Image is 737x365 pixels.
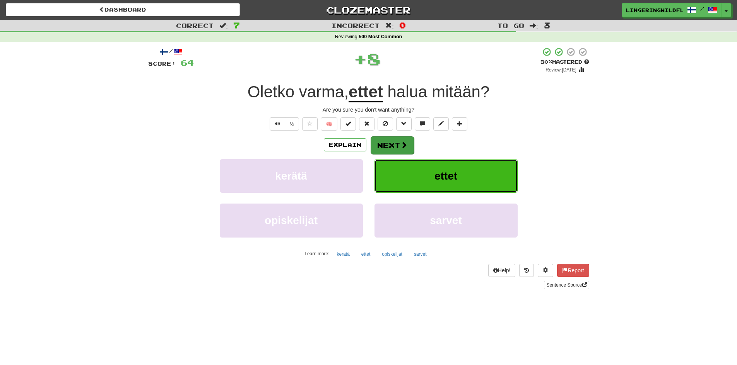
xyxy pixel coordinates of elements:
button: Explain [324,138,366,151]
button: sarvet [374,204,518,237]
button: ettet [357,248,374,260]
button: Edit sentence (alt+d) [433,117,449,131]
button: Set this sentence to 100% Mastered (alt+m) [340,117,356,131]
button: opiskelijat [378,248,407,260]
button: Grammar (alt+g) [396,117,412,131]
a: LingeringWildflower4641 / [622,3,722,17]
span: opiskelijat [265,214,318,226]
span: 0 [399,20,406,30]
button: ½ [285,117,299,131]
button: Reset to 0% Mastered (alt+r) [359,117,374,131]
span: , [248,83,349,101]
span: mitään [432,83,481,101]
span: 7 [233,20,240,30]
span: halua [387,83,427,101]
span: 3 [544,20,550,30]
div: Mastered [540,59,589,66]
span: 64 [181,58,194,67]
a: Dashboard [6,3,240,16]
button: opiskelijat [220,204,363,237]
button: Report [557,264,589,277]
div: Are you sure you don't want anything? [148,106,589,114]
small: Learn more: [304,251,329,256]
span: : [530,22,538,29]
a: Clozemaster [251,3,486,17]
span: sarvet [430,214,462,226]
button: kerätä [220,159,363,193]
span: Correct [176,22,214,29]
button: Round history (alt+y) [519,264,534,277]
button: kerätä [333,248,354,260]
span: 50 % [540,59,552,65]
span: LingeringWildflower4641 [626,7,683,14]
span: varma [299,83,344,101]
button: Play sentence audio (ctl+space) [270,117,285,131]
span: : [219,22,228,29]
button: Ignore sentence (alt+i) [378,117,393,131]
span: To go [497,22,524,29]
button: Next [371,136,414,154]
div: Text-to-speech controls [268,117,299,131]
small: Review: [DATE] [545,67,576,73]
span: Score: [148,60,176,67]
span: : [385,22,394,29]
span: ettet [434,170,457,182]
button: 🧠 [321,117,337,131]
span: Oletko [248,83,294,101]
button: Discuss sentence (alt+u) [415,117,430,131]
button: sarvet [410,248,431,260]
span: Incorrect [331,22,380,29]
span: / [700,6,704,12]
button: Add to collection (alt+a) [452,117,467,131]
span: kerätä [275,170,307,182]
button: Help! [488,264,516,277]
button: Favorite sentence (alt+f) [302,117,318,131]
span: ? [383,83,490,101]
button: ettet [374,159,518,193]
a: Sentence Source [544,281,589,289]
u: ettet [349,83,383,102]
span: + [354,47,367,70]
strong: 500 Most Common [359,34,402,39]
span: 8 [367,49,381,68]
div: / [148,47,194,57]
